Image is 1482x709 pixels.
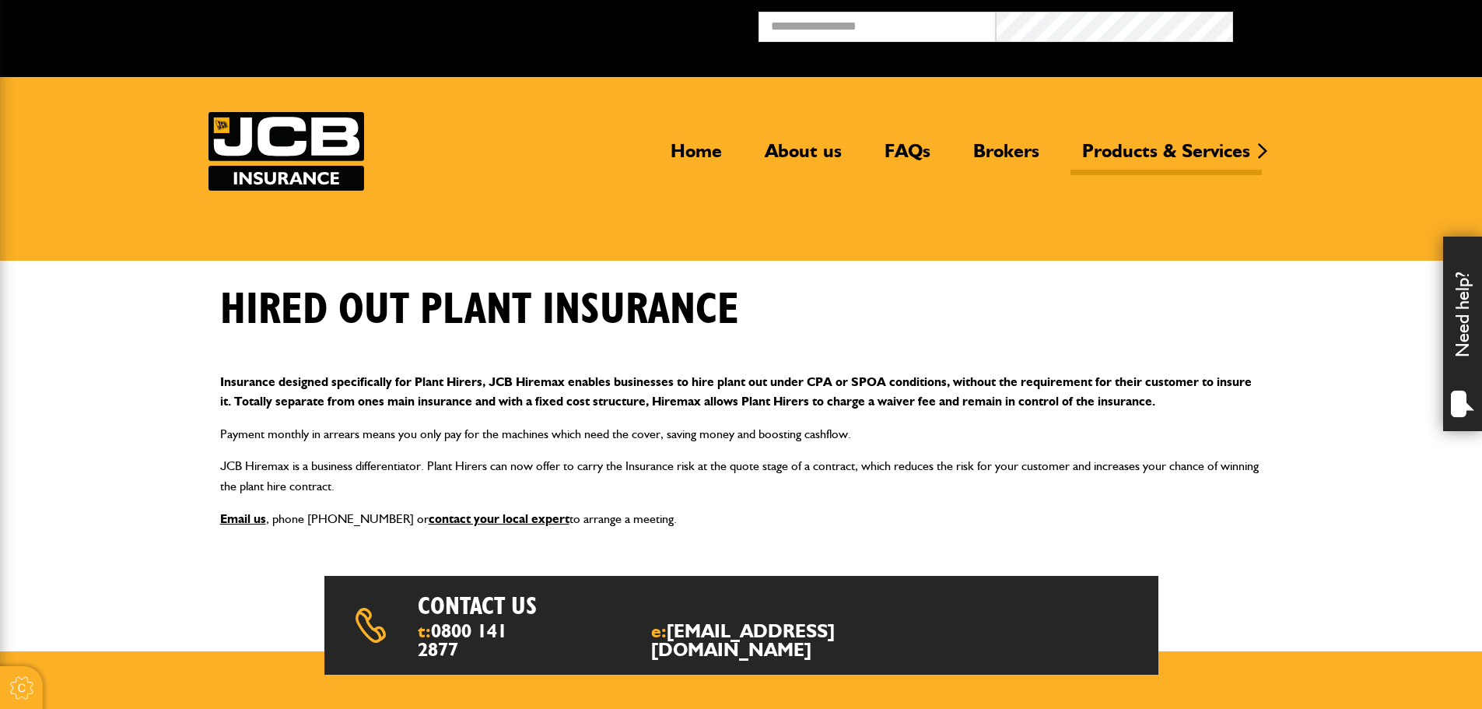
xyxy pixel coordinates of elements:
[418,591,783,621] h2: Contact us
[418,619,507,661] a: 0800 141 2877
[418,622,520,659] span: t:
[1070,139,1262,175] a: Products & Services
[1233,12,1470,36] button: Broker Login
[873,139,942,175] a: FAQs
[659,139,734,175] a: Home
[220,509,1263,529] p: , phone [PHONE_NUMBER] or to arrange a meeting.
[962,139,1051,175] a: Brokers
[220,372,1263,412] p: Insurance designed specifically for Plant Hirers, JCB Hiremax enables businesses to hire plant ou...
[651,619,835,661] a: [EMAIL_ADDRESS][DOMAIN_NAME]
[220,456,1263,496] p: JCB Hiremax is a business differentiator. Plant Hirers can now offer to carry the Insurance risk ...
[220,424,1263,444] p: Payment monthly in arrears means you only pay for the machines which need the cover, saving money...
[1443,237,1482,431] div: Need help?
[208,112,364,191] a: JCB Insurance Services
[651,622,913,659] span: e:
[220,511,266,526] a: Email us
[429,511,569,526] a: contact your local expert
[208,112,364,191] img: JCB Insurance Services logo
[220,284,739,336] h1: Hired out plant insurance
[753,139,853,175] a: About us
